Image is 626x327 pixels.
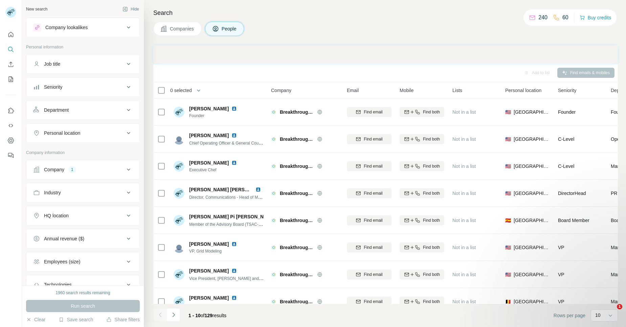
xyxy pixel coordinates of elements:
[514,109,550,115] span: [GEOGRAPHIC_DATA]
[558,87,576,94] span: Seniority
[189,187,270,192] span: [PERSON_NAME] [PERSON_NAME]
[26,102,139,118] button: Department
[170,87,192,94] span: 0 selected
[188,313,201,318] span: 1 - 10
[347,161,392,171] button: Find email
[189,140,266,146] span: Chief Operating Officer & General Counsel
[400,161,444,171] button: Find both
[231,133,237,138] img: LinkedIn logo
[271,191,276,196] img: Logo of Breakthrough Energy
[222,25,237,32] span: People
[44,84,62,90] div: Seniority
[44,166,64,173] div: Company
[280,298,314,305] span: Breakthrough Energy
[364,217,382,223] span: Find email
[558,136,574,142] span: C-Level
[5,134,16,147] button: Dashboard
[347,107,392,117] button: Find email
[59,316,93,323] button: Save search
[558,163,574,169] span: C-Level
[231,295,237,301] img: LinkedIn logo
[5,28,16,41] button: Quick start
[26,316,45,323] button: Clear
[452,109,476,115] span: Not in a list
[364,136,382,142] span: Find email
[271,163,276,169] img: Logo of Breakthrough Energy
[538,14,547,22] p: 240
[44,281,72,288] div: Technologies
[26,184,139,201] button: Industry
[56,290,110,296] div: 1960 search results remaining
[280,163,314,170] span: Breakthrough Energy
[106,316,140,323] button: Share filters
[280,217,314,224] span: Breakthrough Energy
[280,136,314,143] span: Breakthrough Energy
[271,272,276,277] img: Logo of Breakthrough Energy
[205,313,213,318] span: 129
[189,167,240,173] span: Executive Chef
[231,160,237,166] img: LinkedIn logo
[189,241,229,247] span: [PERSON_NAME]
[271,136,276,142] img: Logo of Breakthrough Energy
[189,194,287,200] span: Director, Communications - Head of Media & Message
[188,313,226,318] span: results
[174,269,184,280] img: Avatar
[505,190,511,197] span: 🇺🇸
[347,242,392,253] button: Find email
[514,163,550,170] span: [GEOGRAPHIC_DATA]
[271,299,276,304] img: Logo of Breakthrough Energy
[423,136,440,142] span: Find both
[5,105,16,117] button: Use Surfe on LinkedIn
[44,235,84,242] div: Annual revenue ($)
[231,106,237,111] img: LinkedIn logo
[174,296,184,307] img: Avatar
[514,136,550,143] span: [GEOGRAPHIC_DATA]
[189,221,302,227] span: Member of the Advisory Board (TSAC-[GEOGRAPHIC_DATA])
[280,244,314,251] span: Breakthrough Energy
[189,132,229,139] span: [PERSON_NAME]
[347,269,392,280] button: Find email
[271,245,276,250] img: Logo of Breakthrough Energy
[558,109,576,115] span: Founder
[558,191,586,196] span: Director Head
[423,271,440,278] span: Find both
[452,163,476,169] span: Not in a list
[26,125,139,141] button: Personal location
[611,217,623,224] span: Board
[26,208,139,224] button: HQ location
[44,107,69,113] div: Department
[231,241,237,247] img: LinkedIn logo
[189,295,229,301] span: [PERSON_NAME]
[423,217,440,223] span: Find both
[505,87,541,94] span: Personal location
[423,163,440,169] span: Find both
[271,87,291,94] span: Company
[174,242,184,253] img: Avatar
[347,87,359,94] span: Email
[44,61,60,67] div: Job title
[5,58,16,70] button: Enrich CSV
[44,212,69,219] div: HQ location
[44,189,61,196] div: Industry
[423,299,440,305] span: Find both
[400,134,444,144] button: Find both
[452,245,476,250] span: Not in a list
[68,167,76,173] div: 1
[167,308,180,322] button: Navigate to next page
[562,14,568,22] p: 60
[452,87,462,94] span: Lists
[231,268,237,274] img: LinkedIn logo
[5,119,16,132] button: Use Surfe API
[5,43,16,56] button: Search
[617,304,622,309] span: 1
[452,272,476,277] span: Not in a list
[400,269,444,280] button: Find both
[400,215,444,225] button: Find both
[423,109,440,115] span: Find both
[364,244,382,250] span: Find email
[189,267,229,274] span: [PERSON_NAME]
[5,73,16,85] button: My lists
[514,190,550,197] span: [GEOGRAPHIC_DATA]
[280,190,314,197] span: Breakthrough Energy
[595,312,601,319] p: 10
